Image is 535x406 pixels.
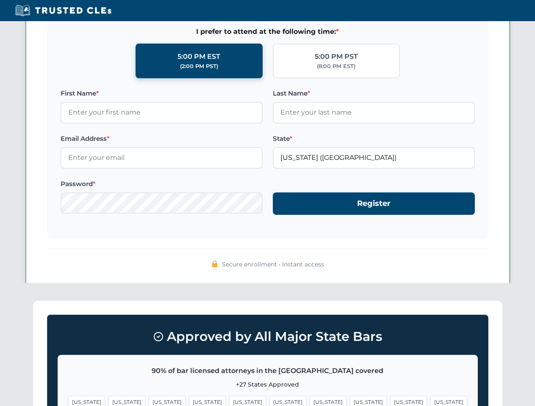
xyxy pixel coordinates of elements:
[273,88,475,99] label: Last Name
[61,179,263,189] label: Password
[180,62,218,71] div: (2:00 PM PST)
[68,380,467,389] p: +27 States Approved
[61,147,263,168] input: Enter your email
[317,62,355,71] div: (8:00 PM EST)
[68,365,467,376] p: 90% of bar licensed attorneys in the [GEOGRAPHIC_DATA] covered
[61,88,263,99] label: First Name
[61,134,263,144] label: Email Address
[273,192,475,215] button: Register
[61,26,475,37] span: I prefer to attend at the following time:
[58,325,478,348] h3: Approved by All Major State Bars
[13,4,114,17] img: Trusted CLEs
[273,134,475,144] label: State
[273,147,475,168] input: Florida (FL)
[211,261,218,267] img: 🔒
[222,260,324,269] span: Secure enrollment • Instant access
[273,102,475,123] input: Enter your last name
[315,51,358,62] div: 5:00 PM PST
[61,102,263,123] input: Enter your first name
[177,51,220,62] div: 5:00 PM EST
